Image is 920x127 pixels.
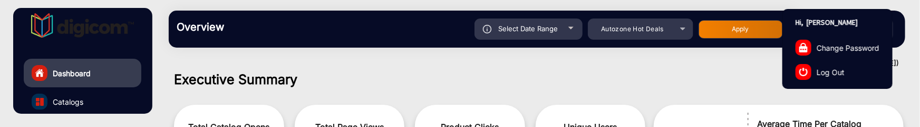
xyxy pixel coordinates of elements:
[31,13,134,38] img: vmg-logo
[699,20,783,39] button: Apply
[817,42,879,53] span: Change Password
[158,58,899,69] div: ([DATE] - [DATE])
[799,42,808,52] img: change-password
[36,98,44,106] img: catalog
[174,71,904,87] h1: Executive Summary
[24,59,141,87] a: Dashboard
[799,68,808,76] img: log-out
[483,25,492,33] img: icon
[817,66,845,77] span: Log Out
[35,68,44,78] img: home
[53,68,91,79] span: Dashboard
[499,24,558,33] span: Select Date Range
[53,96,83,107] span: Catalogs
[24,87,141,116] a: Catalogs
[601,25,664,33] span: Autozone Hot Deals
[177,21,324,33] h3: Overview
[783,14,892,31] p: Hi, [PERSON_NAME]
